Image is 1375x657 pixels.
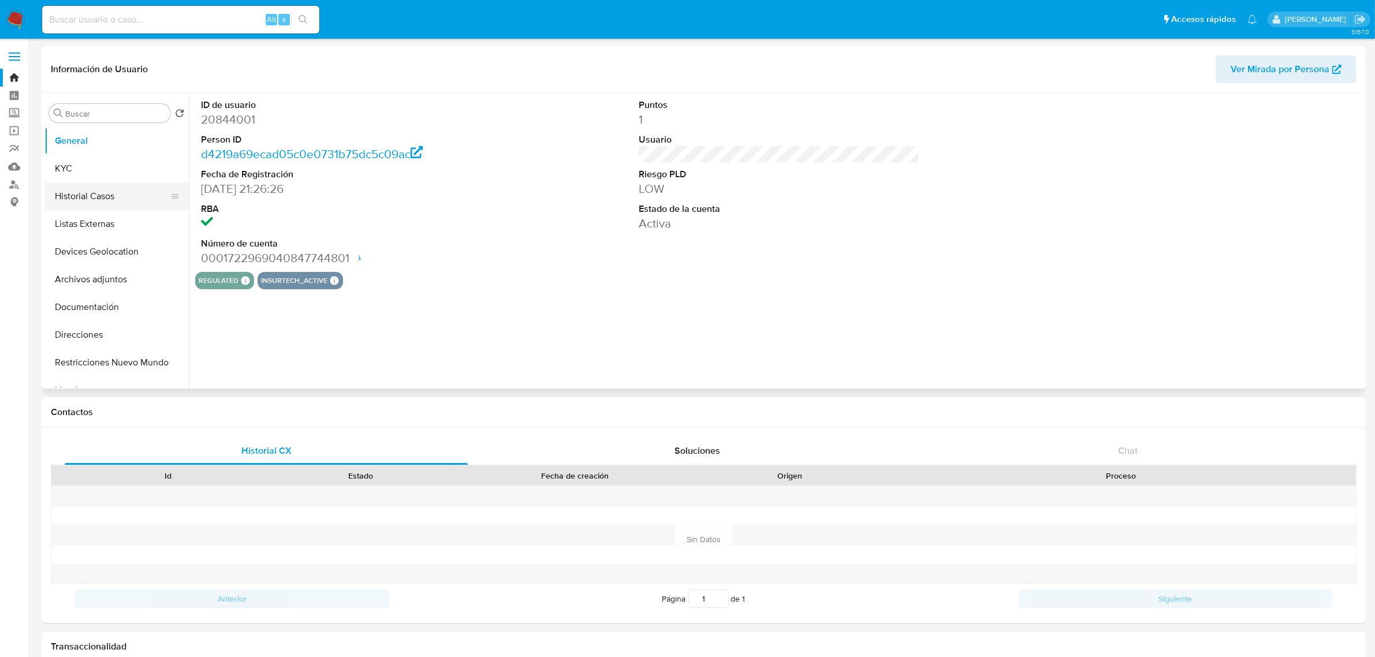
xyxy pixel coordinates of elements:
span: Soluciones [675,444,720,457]
button: KYC [44,155,189,182]
dt: Fecha de Registración [201,168,482,181]
button: Anterior [75,589,389,608]
button: Historial Casos [44,182,180,210]
span: Ver Mirada por Persona [1231,55,1329,83]
h1: Contactos [51,406,1357,418]
dd: LOW [639,181,919,197]
button: Documentación [44,293,189,321]
dd: Activa [639,215,919,232]
button: Buscar [54,109,63,118]
span: Alt [267,14,276,25]
button: Direcciones [44,321,189,349]
div: Proceso [894,470,1348,481]
button: Ver Mirada por Persona [1216,55,1357,83]
button: insurtech_active [261,278,327,283]
dt: RBA [201,203,482,215]
div: Estado [272,470,448,481]
h1: Transaccionalidad [51,641,1357,652]
span: Historial CX [241,444,292,457]
div: Id [80,470,256,481]
dd: 0001722969040847744801 [201,250,482,266]
a: d4219a69ecad05c0e0731b75dc5c09ac [201,145,423,162]
button: Devices Geolocation [44,238,189,266]
div: Fecha de creación [465,470,685,481]
button: Listas Externas [44,210,189,238]
a: Notificaciones [1247,14,1257,24]
dt: Person ID [201,133,482,146]
dt: Estado de la cuenta [639,203,919,215]
span: Accesos rápidos [1171,13,1236,25]
input: Buscar [65,109,166,119]
span: Página de [662,589,746,608]
span: Chat [1118,444,1138,457]
button: search-icon [291,12,315,28]
dd: 1 [639,111,919,128]
button: General [44,127,189,155]
span: 1 [743,593,746,604]
dt: Número de cuenta [201,237,482,250]
dd: [DATE] 21:26:26 [201,181,482,197]
div: Origen [702,470,878,481]
dt: Usuario [639,133,919,146]
button: Restricciones Nuevo Mundo [44,349,189,376]
dt: ID de usuario [201,99,482,111]
a: Salir [1354,13,1366,25]
dt: Riesgo PLD [639,168,919,181]
button: Siguiente [1018,589,1332,608]
button: regulated [199,278,239,283]
button: Archivos adjuntos [44,266,189,293]
h1: Información de Usuario [51,64,148,75]
input: Buscar usuario o caso... [42,12,319,27]
dt: Puntos [639,99,919,111]
p: alan.cervantesmartinez@mercadolibre.com.mx [1285,14,1350,25]
dd: 20844001 [201,111,482,128]
span: s [282,14,286,25]
button: Lista Interna [44,376,189,404]
button: Volver al orden por defecto [175,109,184,121]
